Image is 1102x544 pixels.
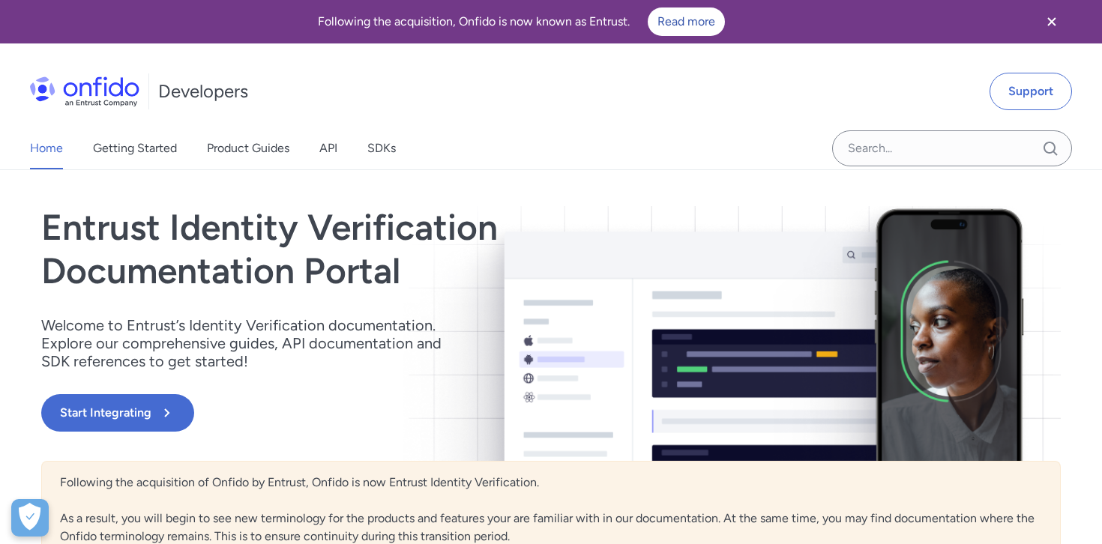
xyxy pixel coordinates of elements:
[41,316,461,370] p: Welcome to Entrust’s Identity Verification documentation. Explore our comprehensive guides, API d...
[41,394,755,432] a: Start Integrating
[1024,3,1080,40] button: Close banner
[990,73,1072,110] a: Support
[30,127,63,169] a: Home
[207,127,289,169] a: Product Guides
[158,79,248,103] h1: Developers
[18,7,1024,36] div: Following the acquisition, Onfido is now known as Entrust.
[93,127,177,169] a: Getting Started
[1043,13,1061,31] svg: Close banner
[319,127,337,169] a: API
[41,206,755,292] h1: Entrust Identity Verification Documentation Portal
[11,499,49,537] div: Cookie Preferences
[648,7,725,36] a: Read more
[30,76,139,106] img: Onfido Logo
[41,394,194,432] button: Start Integrating
[832,130,1072,166] input: Onfido search input field
[367,127,396,169] a: SDKs
[11,499,49,537] button: Open Preferences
